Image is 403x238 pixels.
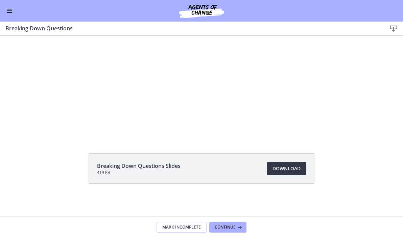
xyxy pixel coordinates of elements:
[215,225,236,230] span: Continue
[5,24,376,32] h3: Breaking Down Questions
[267,162,306,175] a: Download
[157,222,207,233] button: Mark Incomplete
[5,7,14,15] button: Enable menu
[97,162,181,170] span: Breaking Down Questions Slides
[272,165,301,173] span: Download
[209,222,246,233] button: Continue
[97,170,181,175] span: 419 KB
[161,3,242,19] img: Agents of Change
[162,225,201,230] span: Mark Incomplete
